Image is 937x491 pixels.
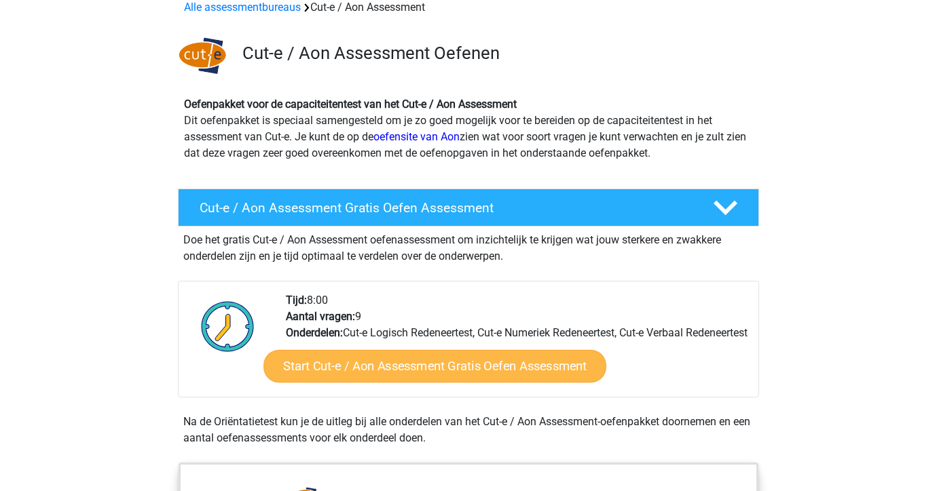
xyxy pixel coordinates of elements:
div: Doe het gratis Cut-e / Aon Assessment oefenassessment om inzichtelijk te krijgen wat jouw sterker... [178,227,759,264]
a: Alle assessmentbureaus [184,1,301,14]
b: Onderdelen: [286,326,343,339]
div: 8:00 9 Cut-e Logisch Redeneertest, Cut-e Numeriek Redeneertest, Cut-e Verbaal Redeneertest [276,292,758,397]
a: oefensite van Aon [373,130,460,143]
p: Dit oefenpakket is speciaal samengesteld om je zo goed mogelijk voor te bereiden op de capaciteit... [184,96,753,161]
b: Tijd: [286,294,307,307]
img: Cut-e Logo [179,32,227,80]
div: Na de Oriëntatietest kun je de uitleg bij alle onderdelen van het Cut-e / Aon Assessment-oefenpak... [178,414,759,446]
b: Oefenpakket voor de capaciteitentest van het Cut-e / Aon Assessment [184,98,517,111]
a: Start Cut-e / Aon Assessment Gratis Oefen Assessment [263,350,606,382]
h4: Cut-e / Aon Assessment Gratis Oefen Assessment [200,200,691,216]
h3: Cut-e / Aon Assessment Oefenen [242,43,748,64]
b: Aantal vragen: [286,310,355,323]
img: Klok [194,292,262,360]
a: Cut-e / Aon Assessment Gratis Oefen Assessment [172,189,765,227]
